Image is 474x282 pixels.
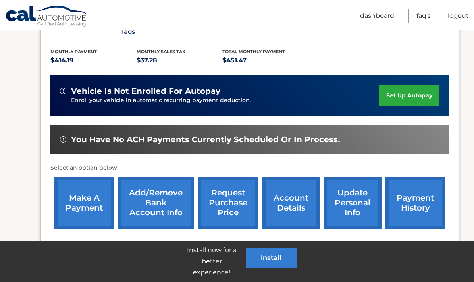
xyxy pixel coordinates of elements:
button: Install [246,248,297,268]
span: Monthly sales Tax [137,49,185,54]
p: $37.28 [137,55,223,66]
p: Enroll your vehicle in automatic recurring payment deduction. [71,96,379,105]
a: set up autopay [379,85,439,106]
span: vehicle is not enrolled for autopay [71,86,220,96]
a: FAQ's [416,9,431,23]
img: alert-white.svg [60,136,66,143]
a: make a payment [54,177,114,229]
p: $414.19 [50,55,137,66]
span: You have no ACH payments currently scheduled or in process. [71,135,340,145]
p: $451.47 [222,55,308,66]
a: request purchase price [198,177,258,229]
span: Monthly Payment [50,49,97,54]
a: Dashboard [360,9,394,23]
a: Add/Remove bank account info [118,177,194,229]
span: Total Monthly Payment [222,49,285,54]
a: account details [262,177,320,229]
a: Cal Automotive [5,5,89,28]
p: Select an option below: [50,163,449,173]
a: payment history [385,177,445,229]
a: update personal info [324,177,382,229]
img: alert-white.svg [60,88,66,94]
p: Install now for a better experience! [177,245,246,278]
a: Logout [448,9,469,23]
